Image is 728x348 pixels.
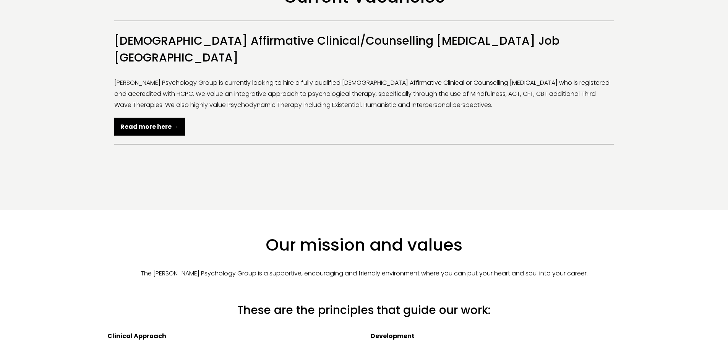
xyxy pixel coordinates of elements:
a: Read more here → [114,118,185,136]
strong: Read more here → [120,122,179,131]
p: The [PERSON_NAME] Psychology Group is a supportive, encouraging and friendly environment where yo... [107,268,621,290]
p: [PERSON_NAME] Psychology Group is currently looking to hire a fully qualified [DEMOGRAPHIC_DATA] ... [114,78,614,133]
h3: Our mission and values [107,234,621,256]
div: [DEMOGRAPHIC_DATA] Affirmative Clinical/Counselling [MEDICAL_DATA] Job [GEOGRAPHIC_DATA] [114,78,614,144]
strong: Clinical Approach [107,332,166,340]
strong: Development [371,332,415,340]
h4: These are the principles that guide our work: [107,303,621,318]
